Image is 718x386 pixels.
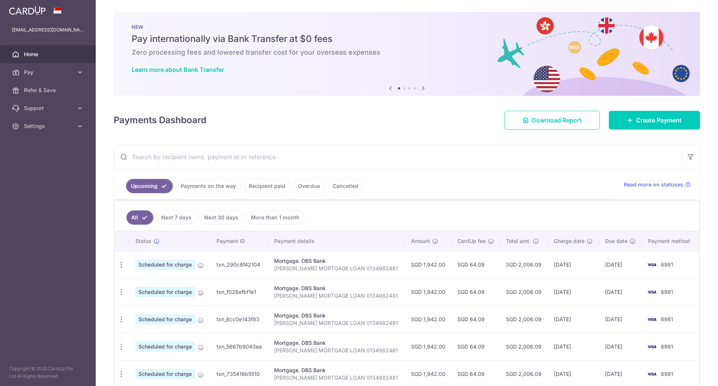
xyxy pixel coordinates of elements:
td: SGD 2,006.09 [500,333,548,360]
a: Create Payment [609,111,700,130]
td: SGD 64.09 [451,278,500,306]
a: Payments on the way [176,179,241,193]
div: Mortgage. DBS Bank [274,312,399,319]
img: Bank Card [644,370,659,379]
span: 8981 [661,261,673,268]
th: Payment details [268,231,405,251]
span: Total amt. [506,237,531,245]
a: Recipient paid [244,179,290,193]
div: Mortgage. DBS Bank [274,285,399,292]
img: Bank Card [644,288,659,297]
span: 8981 [661,371,673,377]
a: Next 7 days [156,210,196,225]
span: 8981 [661,343,673,350]
td: txn_f026efbf1e1 [211,278,268,306]
span: Status [135,237,151,245]
td: SGD 1,942.00 [405,251,451,278]
p: [EMAIL_ADDRESS][DOMAIN_NAME] [12,26,84,34]
a: Download Report [504,111,600,130]
span: Settings [24,122,73,130]
td: [DATE] [599,251,642,278]
a: Learn more about Bank Transfer [132,66,224,73]
span: Support [24,104,73,112]
td: SGD 2,006.09 [500,306,548,333]
td: txn_6cc0e143f83 [211,306,268,333]
td: [DATE] [548,251,599,278]
a: More than 1 month [246,210,304,225]
div: Mortgage. DBS Bank [274,367,399,374]
span: Scheduled for charge [135,314,195,325]
td: [DATE] [548,333,599,360]
td: SGD 1,942.00 [405,306,451,333]
th: Payment method [642,231,699,251]
p: [PERSON_NAME] MORTGAGE LOAN 0134982481 [274,374,399,382]
a: Next 30 days [199,210,243,225]
input: Search by recipient name, payment id or reference [114,145,682,169]
td: SGD 64.09 [451,333,500,360]
div: Mortgage. DBS Bank [274,257,399,265]
td: SGD 64.09 [451,251,500,278]
td: SGD 2,006.09 [500,278,548,306]
td: txn_290c8f42104 [211,251,268,278]
p: [PERSON_NAME] MORTGAGE LOAN 0134982481 [274,265,399,272]
span: 8981 [661,316,673,322]
h5: Pay internationally via Bank Transfer at $0 fees [132,33,682,45]
a: Read more on statuses [624,181,691,188]
td: [DATE] [548,306,599,333]
span: Read more on statuses [624,181,683,188]
span: Scheduled for charge [135,287,195,297]
img: Bank Card [644,342,659,351]
span: Download Report [532,116,582,125]
td: [DATE] [599,333,642,360]
td: SGD 2,006.09 [500,251,548,278]
span: Charge date [554,237,584,245]
td: [DATE] [599,278,642,306]
td: [DATE] [548,278,599,306]
img: Bank Card [644,315,659,324]
h4: Payments Dashboard [114,113,206,127]
span: Amount [411,237,430,245]
td: SGD 1,942.00 [405,278,451,306]
img: Bank Card [644,260,659,269]
h6: Zero processing fees and lowered transfer cost for your overseas expenses [132,48,682,57]
span: Create Payment [636,116,682,125]
th: Payment ID [211,231,268,251]
p: [PERSON_NAME] MORTGAGE LOAN 0134982481 [274,319,399,327]
p: NEW [132,24,682,30]
img: Bank transfer banner [114,12,700,96]
div: Mortgage. DBS Bank [274,339,399,347]
p: [PERSON_NAME] MORTGAGE LOAN 0134982481 [274,347,399,354]
span: Scheduled for charge [135,369,195,379]
td: SGD 64.09 [451,306,500,333]
p: [PERSON_NAME] MORTGAGE LOAN 0134982481 [274,292,399,300]
span: Scheduled for charge [135,341,195,352]
a: Cancelled [328,179,363,193]
span: Due date [605,237,628,245]
td: SGD 1,942.00 [405,333,451,360]
a: All [126,210,153,225]
a: Overdue [293,179,325,193]
img: CardUp [9,6,46,15]
a: Upcoming [126,179,173,193]
span: Scheduled for charge [135,259,195,270]
span: Refer & Save [24,86,73,94]
td: txn_5667b9043ea [211,333,268,360]
td: [DATE] [599,306,642,333]
span: 8981 [661,289,673,295]
span: Pay [24,69,73,76]
span: Home [24,51,73,58]
span: CardUp fee [457,237,486,245]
